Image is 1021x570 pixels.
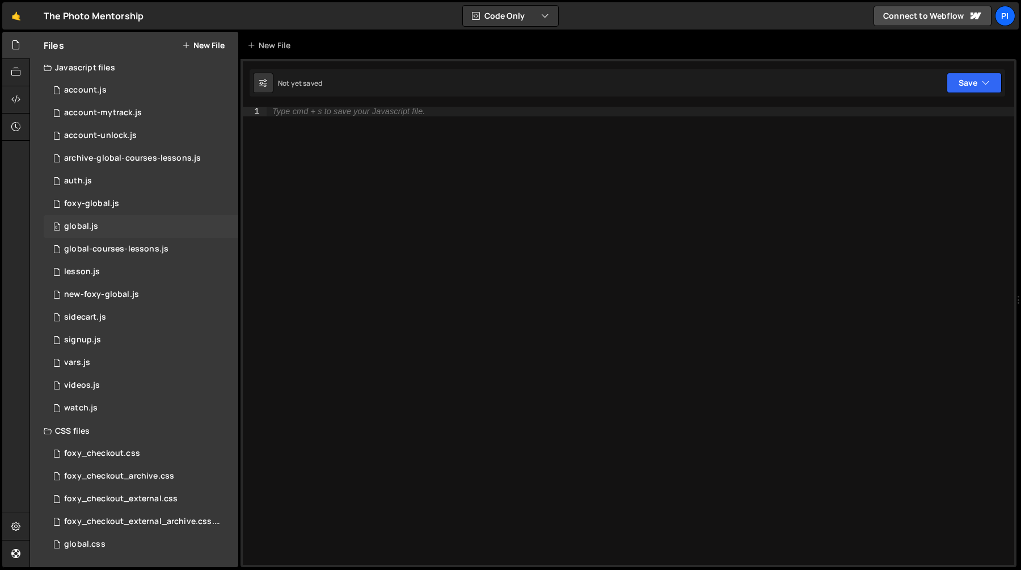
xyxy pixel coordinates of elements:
[64,108,142,118] div: account-mytrack.js
[64,85,107,95] div: account.js
[44,329,238,351] div: 13533/35364.js
[44,124,238,147] div: 13533/41206.js
[2,2,30,30] a: 🤙
[44,510,242,533] div: 13533/44029.css
[995,6,1015,26] a: Pi
[64,380,100,391] div: videos.js
[64,449,140,459] div: foxy_checkout.css
[44,170,238,192] div: 13533/34034.js
[64,267,100,277] div: lesson.js
[874,6,992,26] a: Connect to Webflow
[64,471,174,481] div: foxy_checkout_archive.css
[272,107,425,116] div: Type cmd + s to save your Javascript file.
[64,199,119,209] div: foxy-global.js
[64,494,178,504] div: foxy_checkout_external.css
[64,358,90,368] div: vars.js
[30,420,238,442] div: CSS files
[64,517,221,527] div: foxy_checkout_external_archive.css.css
[64,312,106,322] div: sidecart.js
[64,244,168,254] div: global-courses-lessons.js
[463,6,558,26] button: Code Only
[44,397,238,420] div: 13533/38527.js
[278,78,322,88] div: Not yet saved
[247,40,295,51] div: New File
[44,465,238,488] div: 13533/44030.css
[44,39,64,52] h2: Files
[44,261,238,283] div: 13533/35472.js
[64,403,98,413] div: watch.js
[947,73,1002,93] button: Save
[64,176,92,186] div: auth.js
[44,192,238,215] div: 13533/34219.js
[44,238,238,261] div: 13533/35292.js
[64,539,106,550] div: global.css
[44,147,238,170] div: 13533/43968.js
[44,442,238,465] div: 13533/38507.css
[44,351,238,374] div: 13533/38978.js
[53,223,60,232] span: 0
[64,335,101,345] div: signup.js
[44,374,238,397] div: 13533/42246.js
[243,107,267,116] div: 1
[44,283,238,306] div: 13533/40053.js
[182,41,225,50] button: New File
[44,306,238,329] div: 13533/43446.js
[30,56,238,79] div: Javascript files
[44,488,238,510] div: 13533/38747.css
[44,102,238,124] div: 13533/38628.js
[64,153,201,164] div: archive-global-courses-lessons.js
[44,79,238,102] div: 13533/34220.js
[64,131,137,141] div: account-unlock.js
[44,215,238,238] div: 13533/39483.js
[44,533,238,556] div: 13533/35489.css
[64,290,139,300] div: new-foxy-global.js
[44,9,144,23] div: The Photo Mentorship
[64,221,98,232] div: global.js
